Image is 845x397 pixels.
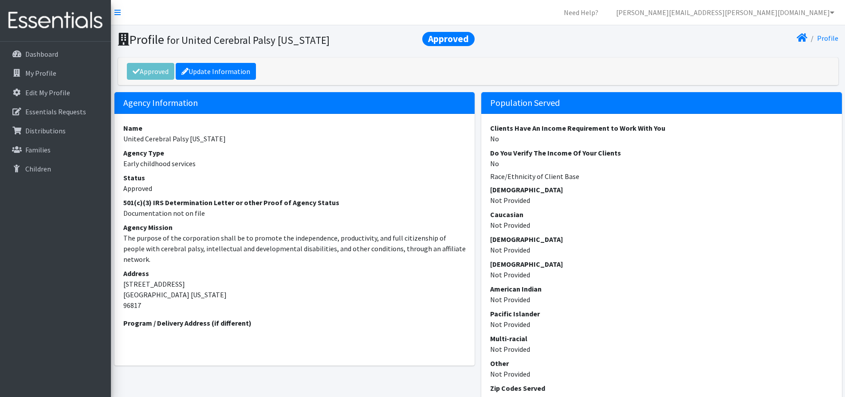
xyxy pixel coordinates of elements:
[123,123,466,133] dt: Name
[25,69,56,78] p: My Profile
[4,122,107,140] a: Distributions
[490,148,833,158] dt: Do You Verify The Income Of Your Clients
[490,196,530,205] span: translation missing: en.not_provided
[25,50,58,58] p: Dashboard
[123,158,466,169] dd: Early childhood services
[490,370,530,378] span: translation missing: en.not_provided
[490,295,530,304] span: translation missing: en.not_provided
[25,88,70,97] p: Edit My Profile
[490,123,833,133] dt: Clients Have An Income Requirement to Work With You
[490,184,833,195] dt: [DEMOGRAPHIC_DATA]
[422,32,475,46] span: Approved
[4,6,107,35] img: HumanEssentials
[4,141,107,159] a: Families
[123,172,466,183] dt: Status
[490,320,530,329] span: translation missing: en.not_provided
[490,245,530,254] span: translation missing: en.not_provided
[25,107,86,116] p: Essentials Requests
[817,34,838,43] a: Profile
[25,145,51,154] p: Families
[123,183,466,194] dd: Approved
[123,268,466,311] address: [STREET_ADDRESS] [GEOGRAPHIC_DATA] [US_STATE] 96817
[4,103,107,121] a: Essentials Requests
[4,45,107,63] a: Dashboard
[490,345,530,354] span: translation missing: en.not_provided
[557,4,605,21] a: Need Help?
[25,126,66,135] p: Distributions
[176,63,256,80] a: Update Information
[114,92,475,114] h5: Agency Information
[490,358,833,369] dt: Other
[118,32,475,47] h1: Profile
[123,208,466,218] dd: Documentation not on file
[123,148,466,158] dt: Agency Type
[609,4,841,21] a: [PERSON_NAME][EMAIL_ADDRESS][PERSON_NAME][DOMAIN_NAME]
[490,133,833,144] dd: No
[167,34,330,47] small: for United Cerebral Palsy [US_STATE]
[4,64,107,82] a: My Profile
[490,209,833,220] dt: Caucasian
[123,133,466,144] dd: United Cerebral Palsy [US_STATE]
[4,84,107,101] a: Edit My Profile
[123,222,466,233] dt: Agency Mission
[490,158,833,169] dd: No
[490,172,833,181] h6: Race/Ethnicity of Client Base
[123,197,466,208] dt: 501(c)(3) IRS Determination Letter or other Proof of Agency Status
[490,308,833,319] dt: Pacific Islander
[25,164,51,173] p: Children
[490,284,833,294] dt: American Indian
[490,259,833,269] dt: [DEMOGRAPHIC_DATA]
[490,234,833,245] dt: [DEMOGRAPHIC_DATA]
[123,319,252,327] strong: Program / Delivery Address (if different)
[490,383,833,393] dt: Zip Codes Served
[123,269,149,278] strong: Address
[4,160,107,178] a: Children
[490,270,530,279] span: translation missing: en.not_provided
[481,92,842,114] h5: Population Served
[490,333,833,344] dt: Multi-racial
[490,221,530,230] span: translation missing: en.not_provided
[123,233,466,265] dd: The purpose of the corporation shall be to promote the independence, productivity, and full citiz...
